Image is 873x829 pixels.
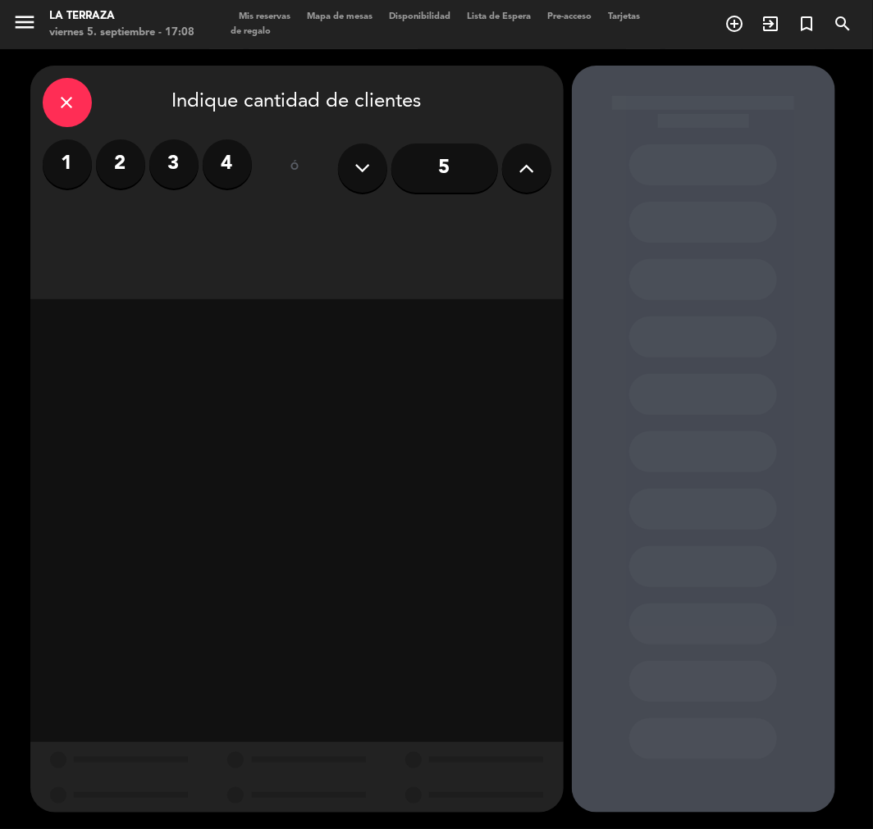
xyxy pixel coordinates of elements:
[96,139,145,189] label: 2
[43,78,551,127] div: Indique cantidad de clientes
[761,14,780,34] i: exit_to_app
[299,12,381,21] span: Mapa de mesas
[459,12,539,21] span: Lista de Espera
[797,14,816,34] i: turned_in_not
[724,14,744,34] i: add_circle_outline
[539,12,600,21] span: Pre-acceso
[149,139,199,189] label: 3
[49,8,194,25] div: La Terraza
[12,10,37,34] i: menu
[12,10,37,40] button: menu
[43,139,92,189] label: 1
[833,14,852,34] i: search
[268,139,322,197] div: ó
[381,12,459,21] span: Disponibilidad
[231,12,299,21] span: Mis reservas
[57,93,77,112] i: close
[203,139,252,189] label: 4
[49,25,194,41] div: viernes 5. septiembre - 17:08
